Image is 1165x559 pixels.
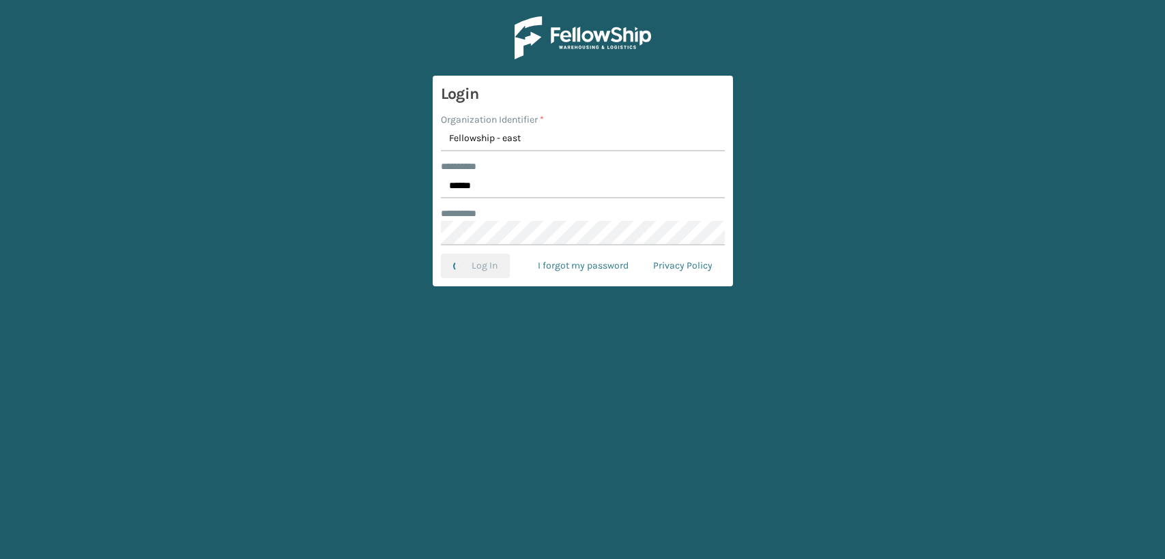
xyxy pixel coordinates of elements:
[441,254,510,278] button: Log In
[441,112,544,127] label: Organization Identifier
[441,84,725,104] h3: Login
[641,254,725,278] a: Privacy Policy
[526,254,641,278] a: I forgot my password
[515,16,651,59] img: Logo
